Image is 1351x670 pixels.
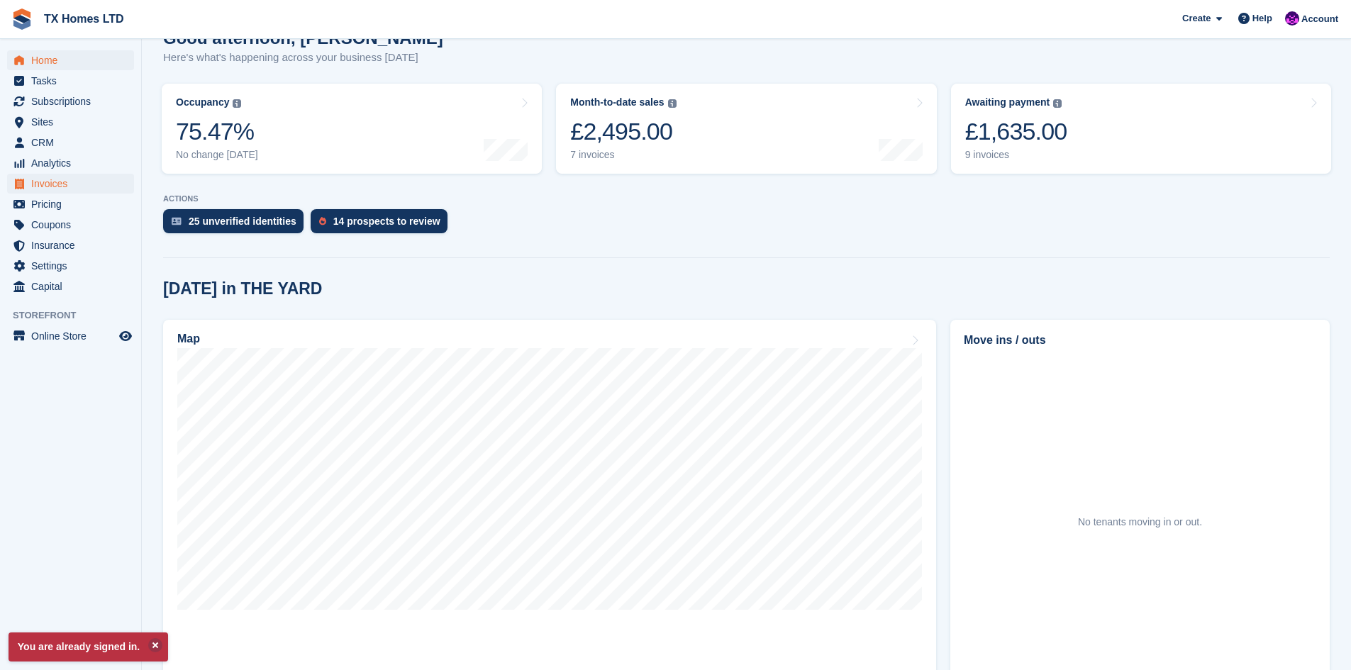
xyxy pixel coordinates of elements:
[951,84,1331,174] a: Awaiting payment £1,635.00 9 invoices
[162,84,542,174] a: Occupancy 75.47% No change [DATE]
[176,149,258,161] div: No change [DATE]
[7,215,134,235] a: menu
[31,326,116,346] span: Online Store
[31,256,116,276] span: Settings
[311,209,455,240] a: 14 prospects to review
[333,216,440,227] div: 14 prospects to review
[31,112,116,132] span: Sites
[7,133,134,152] a: menu
[31,153,116,173] span: Analytics
[31,215,116,235] span: Coupons
[1053,99,1062,108] img: icon-info-grey-7440780725fd019a000dd9b08b2336e03edf1995a4989e88bcd33f0948082b44.svg
[570,149,676,161] div: 7 invoices
[964,332,1316,349] h2: Move ins / outs
[31,194,116,214] span: Pricing
[1301,12,1338,26] span: Account
[668,99,677,108] img: icon-info-grey-7440780725fd019a000dd9b08b2336e03edf1995a4989e88bcd33f0948082b44.svg
[172,217,182,225] img: verify_identity-adf6edd0f0f0b5bbfe63781bf79b02c33cf7c696d77639b501bdc392416b5a36.svg
[570,117,676,146] div: £2,495.00
[13,308,141,323] span: Storefront
[7,91,134,111] a: menu
[31,133,116,152] span: CRM
[7,326,134,346] a: menu
[7,277,134,296] a: menu
[163,50,443,66] p: Here's what's happening across your business [DATE]
[1182,11,1211,26] span: Create
[176,96,229,108] div: Occupancy
[176,117,258,146] div: 75.47%
[7,174,134,194] a: menu
[556,84,936,174] a: Month-to-date sales £2,495.00 7 invoices
[1252,11,1272,26] span: Help
[9,632,168,661] p: You are already signed in.
[7,112,134,132] a: menu
[31,174,116,194] span: Invoices
[7,50,134,70] a: menu
[31,50,116,70] span: Home
[965,96,1050,108] div: Awaiting payment
[177,333,200,345] h2: Map
[1078,515,1202,530] div: No tenants moving in or out.
[31,71,116,91] span: Tasks
[965,149,1067,161] div: 9 invoices
[965,117,1067,146] div: £1,635.00
[38,7,130,30] a: TX Homes LTD
[7,153,134,173] a: menu
[11,9,33,30] img: stora-icon-8386f47178a22dfd0bd8f6a31ec36ba5ce8667c1dd55bd0f319d3a0aa187defe.svg
[7,71,134,91] a: menu
[163,279,322,298] h2: [DATE] in THE YARD
[163,194,1330,203] p: ACTIONS
[117,328,134,345] a: Preview store
[1285,11,1299,26] img: Neil Riddell
[233,99,241,108] img: icon-info-grey-7440780725fd019a000dd9b08b2336e03edf1995a4989e88bcd33f0948082b44.svg
[31,91,116,111] span: Subscriptions
[189,216,296,227] div: 25 unverified identities
[7,235,134,255] a: menu
[319,217,326,225] img: prospect-51fa495bee0391a8d652442698ab0144808aea92771e9ea1ae160a38d050c398.svg
[31,277,116,296] span: Capital
[7,256,134,276] a: menu
[570,96,664,108] div: Month-to-date sales
[163,209,311,240] a: 25 unverified identities
[7,194,134,214] a: menu
[31,235,116,255] span: Insurance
